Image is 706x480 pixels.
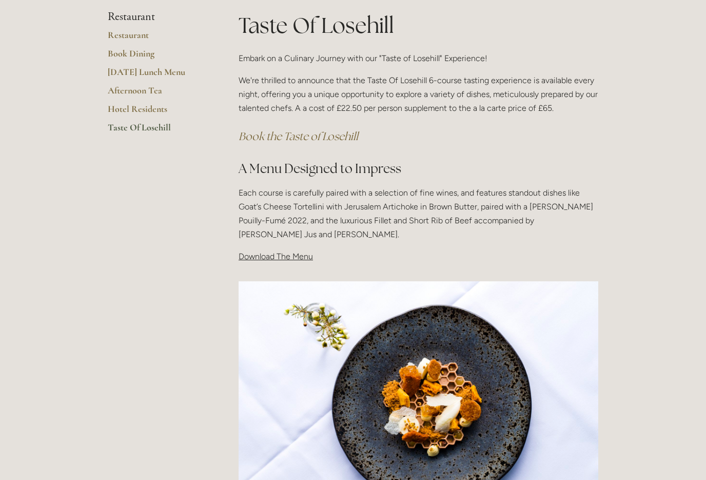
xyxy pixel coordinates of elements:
[108,10,206,24] li: Restaurant
[239,73,598,116] p: We're thrilled to announce that the Taste Of Losehill 6-course tasting experience is available ev...
[239,252,313,261] span: Download The Menu
[108,48,206,66] a: Book Dining
[239,129,358,143] a: Book the Taste of Losehill
[239,10,598,41] h1: Taste Of Losehill
[239,160,598,178] h2: A Menu Designed to Impress
[108,122,206,140] a: Taste Of Losehill
[108,103,206,122] a: Hotel Residents
[239,186,598,242] p: Each course is carefully paired with a selection of fine wines, and features standout dishes like...
[108,85,206,103] a: Afternoon Tea
[239,51,598,65] p: Embark on a Culinary Journey with our "Taste of Losehill" Experience!
[108,29,206,48] a: Restaurant
[108,66,206,85] a: [DATE] Lunch Menu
